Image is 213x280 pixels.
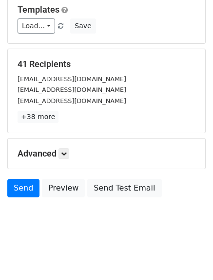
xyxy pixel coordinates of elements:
h5: 41 Recipients [18,59,195,70]
small: [EMAIL_ADDRESS][DOMAIN_NAME] [18,86,126,93]
a: Send [7,179,39,197]
a: Templates [18,4,59,15]
a: Load... [18,18,55,34]
small: [EMAIL_ADDRESS][DOMAIN_NAME] [18,75,126,83]
a: Send Test Email [87,179,161,197]
a: +38 more [18,111,58,123]
small: [EMAIL_ADDRESS][DOMAIN_NAME] [18,97,126,105]
a: Preview [42,179,85,197]
h5: Advanced [18,148,195,159]
iframe: Chat Widget [164,233,213,280]
button: Save [70,18,96,34]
